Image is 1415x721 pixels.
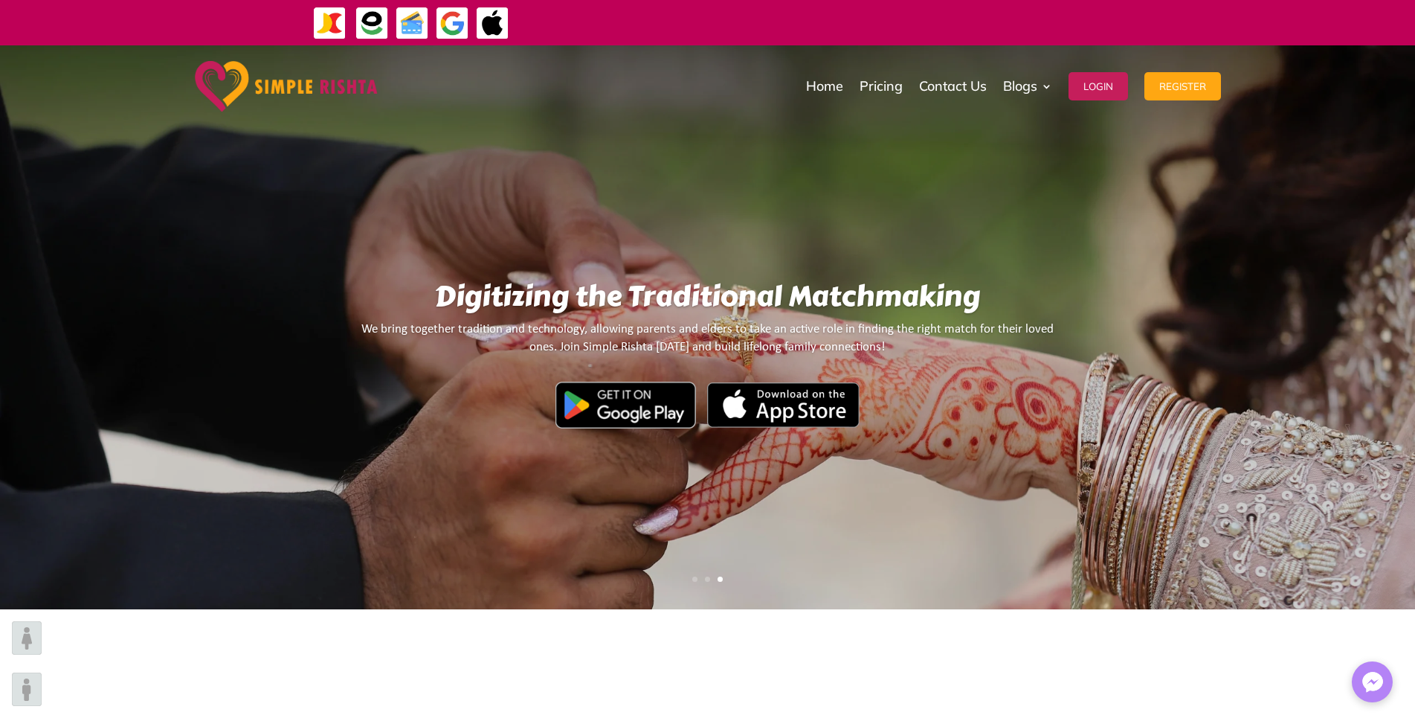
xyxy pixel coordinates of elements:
img: EasyPaisa-icon [355,7,389,40]
button: Login [1068,72,1128,100]
a: 3 [718,577,723,582]
a: Pricing [860,49,903,124]
a: 2 [705,577,710,582]
: We bring together tradition and technology, allowing parents and elders to take an active role in... [357,321,1058,434]
h1: Digitizing the Traditional Matchmaking [357,280,1058,321]
img: JazzCash-icon [313,7,347,40]
a: 1 [692,577,697,582]
img: Messenger [1358,667,1387,697]
img: Google Play [555,382,696,428]
button: Register [1144,72,1221,100]
img: Credit Cards [396,7,429,40]
a: Home [806,49,843,124]
a: Contact Us [919,49,987,124]
img: ApplePay-icon [476,7,509,40]
a: Blogs [1003,49,1052,124]
img: GooglePay-icon [436,7,469,40]
a: Login [1068,49,1128,124]
a: Register [1144,49,1221,124]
